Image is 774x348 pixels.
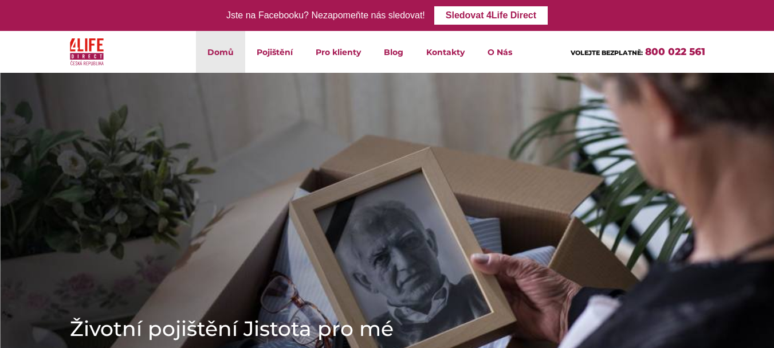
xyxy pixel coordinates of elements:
[226,7,425,24] div: Jste na Facebooku? Nezapomeňte nás sledovat!
[372,31,415,73] a: Blog
[434,6,548,25] a: Sledovat 4Life Direct
[70,36,104,68] img: 4Life Direct Česká republika logo
[415,31,476,73] a: Kontakty
[645,46,705,57] a: 800 022 561
[571,49,643,57] span: VOLEJTE BEZPLATNĚ:
[196,31,245,73] a: Domů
